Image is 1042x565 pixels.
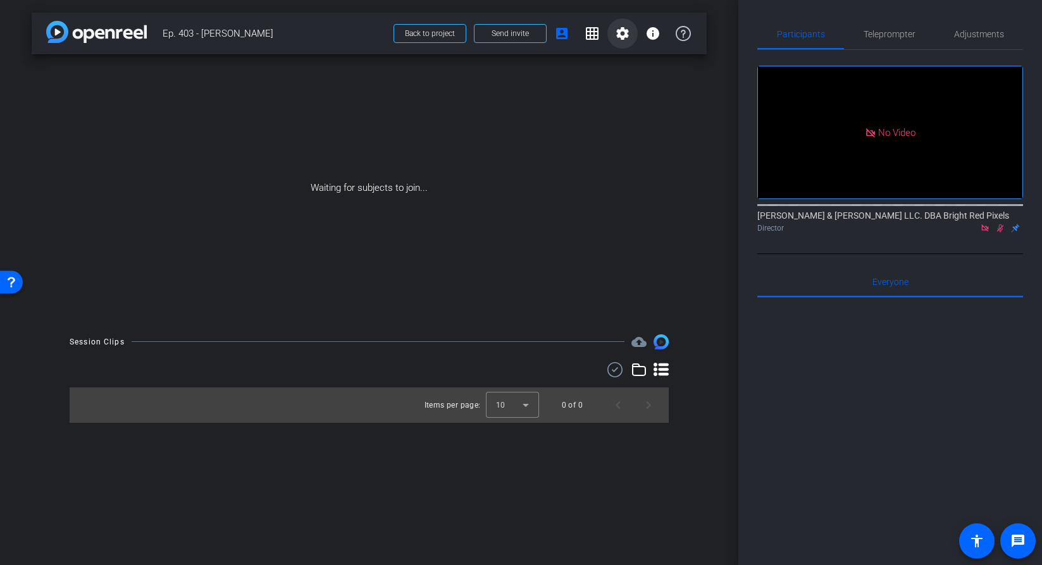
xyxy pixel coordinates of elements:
button: Send invite [474,24,547,43]
div: Items per page: [425,399,481,411]
span: No Video [878,126,915,138]
button: Next page [633,390,664,420]
span: Send invite [492,28,529,39]
button: Previous page [603,390,633,420]
div: [PERSON_NAME] & [PERSON_NAME] LLC. DBA Bright Red Pixels [757,209,1023,234]
span: Back to project [405,29,455,38]
mat-icon: accessibility [969,533,984,549]
div: Director [757,222,1023,234]
mat-icon: info [645,26,661,41]
div: Session Clips [70,336,125,348]
span: Everyone [872,277,909,286]
img: Session clips [654,334,669,349]
span: Ep. 403 - [PERSON_NAME] [163,21,386,46]
mat-icon: settings [615,26,630,41]
img: app-logo [46,21,147,43]
mat-icon: cloud_upload [631,334,647,349]
mat-icon: grid_on [585,26,600,41]
span: Adjustments [954,30,1004,39]
mat-icon: message [1010,533,1026,549]
div: Waiting for subjects to join... [32,54,707,322]
mat-icon: account_box [554,26,569,41]
span: Destinations for your clips [631,334,647,349]
button: Back to project [394,24,466,43]
span: Teleprompter [864,30,915,39]
span: Participants [777,30,825,39]
div: 0 of 0 [562,399,583,411]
